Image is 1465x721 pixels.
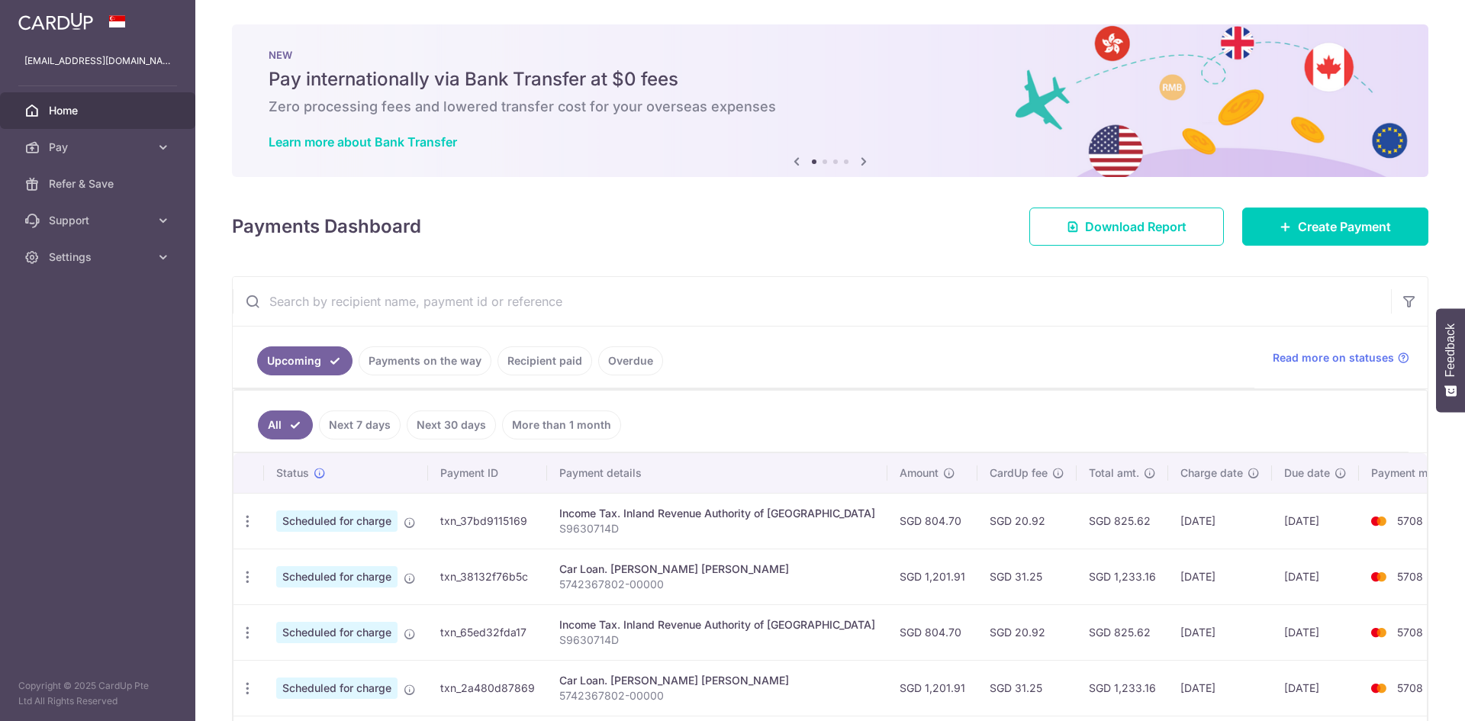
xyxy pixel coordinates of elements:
div: Income Tax. Inland Revenue Authority of [GEOGRAPHIC_DATA] [559,506,875,521]
td: SGD 20.92 [977,604,1077,660]
span: Scheduled for charge [276,622,398,643]
h5: Pay internationally via Bank Transfer at $0 fees [269,67,1392,92]
td: [DATE] [1168,660,1272,716]
a: Next 7 days [319,410,401,439]
span: Home [49,103,150,118]
span: Read more on statuses [1273,350,1394,365]
a: Overdue [598,346,663,375]
td: SGD 1,233.16 [1077,660,1168,716]
td: [DATE] [1272,549,1359,604]
p: NEW [269,49,1392,61]
img: CardUp [18,12,93,31]
td: SGD 20.92 [977,493,1077,549]
span: Support [49,213,150,228]
a: Payments on the way [359,346,491,375]
span: 5708 [1397,570,1423,583]
img: Bank Card [1364,679,1394,697]
span: Create Payment [1298,217,1391,236]
span: Total amt. [1089,465,1139,481]
h4: Payments Dashboard [232,213,421,240]
span: Status [276,465,309,481]
a: Create Payment [1242,208,1428,246]
td: txn_38132f76b5c [428,549,547,604]
td: SGD 1,201.91 [887,549,977,604]
th: Payment details [547,453,887,493]
span: Amount [900,465,939,481]
td: SGD 804.70 [887,493,977,549]
td: [DATE] [1272,660,1359,716]
span: Settings [49,249,150,265]
p: S9630714D [559,632,875,648]
td: SGD 1,233.16 [1077,549,1168,604]
td: SGD 31.25 [977,660,1077,716]
button: Feedback - Show survey [1436,308,1465,412]
a: Recipient paid [497,346,592,375]
span: Refer & Save [49,176,150,192]
td: [DATE] [1272,493,1359,549]
td: [DATE] [1168,604,1272,660]
img: Bank transfer banner [232,24,1428,177]
span: CardUp fee [990,465,1048,481]
p: 5742367802-00000 [559,688,875,703]
a: Learn more about Bank Transfer [269,134,457,150]
td: txn_37bd9115169 [428,493,547,549]
span: 5708 [1397,514,1423,527]
span: Scheduled for charge [276,510,398,532]
div: Income Tax. Inland Revenue Authority of [GEOGRAPHIC_DATA] [559,617,875,632]
span: Due date [1284,465,1330,481]
p: 5742367802-00000 [559,577,875,592]
span: 5708 [1397,681,1423,694]
td: [DATE] [1272,604,1359,660]
a: Read more on statuses [1273,350,1409,365]
h6: Zero processing fees and lowered transfer cost for your overseas expenses [269,98,1392,116]
p: S9630714D [559,521,875,536]
div: Car Loan. [PERSON_NAME] [PERSON_NAME] [559,673,875,688]
td: [DATE] [1168,493,1272,549]
a: All [258,410,313,439]
span: Pay [49,140,150,155]
div: Car Loan. [PERSON_NAME] [PERSON_NAME] [559,562,875,577]
span: 5708 [1397,626,1423,639]
img: Bank Card [1364,512,1394,530]
th: Payment ID [428,453,547,493]
td: SGD 825.62 [1077,604,1168,660]
td: SGD 825.62 [1077,493,1168,549]
img: Bank Card [1364,568,1394,586]
td: SGD 31.25 [977,549,1077,604]
td: SGD 1,201.91 [887,660,977,716]
span: Feedback [1444,323,1457,377]
span: Scheduled for charge [276,566,398,587]
input: Search by recipient name, payment id or reference [233,277,1391,326]
span: Scheduled for charge [276,678,398,699]
a: More than 1 month [502,410,621,439]
span: Charge date [1180,465,1243,481]
td: SGD 804.70 [887,604,977,660]
p: [EMAIL_ADDRESS][DOMAIN_NAME] [24,53,171,69]
td: txn_2a480d87869 [428,660,547,716]
img: Bank Card [1364,623,1394,642]
a: Upcoming [257,346,353,375]
td: txn_65ed32fda17 [428,604,547,660]
span: Download Report [1085,217,1186,236]
a: Download Report [1029,208,1224,246]
a: Next 30 days [407,410,496,439]
td: [DATE] [1168,549,1272,604]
